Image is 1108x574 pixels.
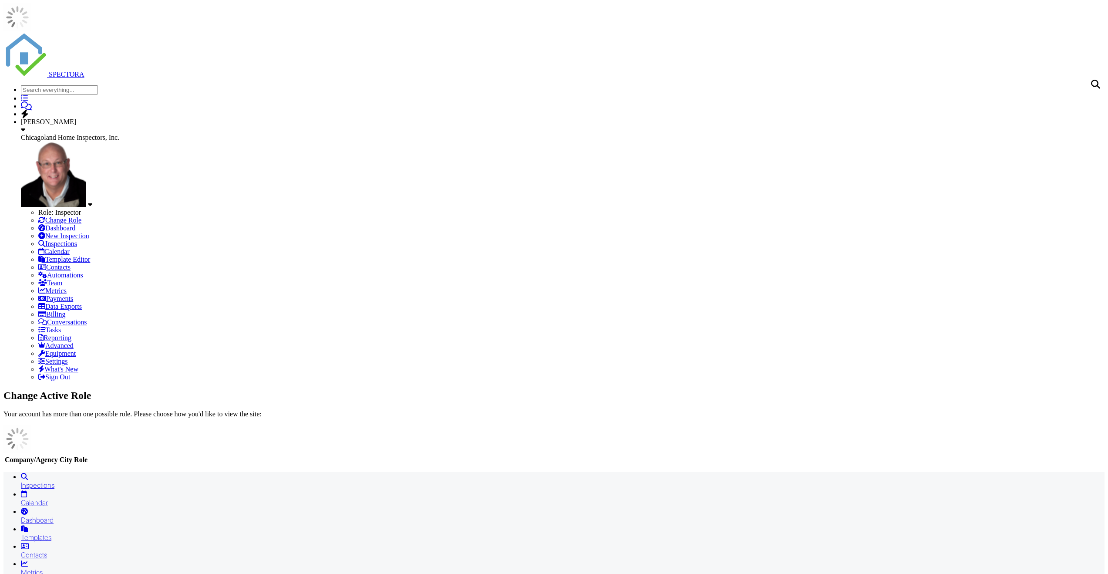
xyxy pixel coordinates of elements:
a: Tasks [38,326,61,334]
img: 8f20e90146770bd23e1e03d514d8b305.png [21,142,86,207]
a: New Inspection [38,232,89,240]
a: Sign Out [38,373,70,381]
a: Contacts [38,263,71,271]
a: Payments [38,295,73,302]
a: Templates [21,524,1105,542]
a: Conversations [38,318,87,326]
a: Contacts [21,542,1105,559]
div: Contacts [21,550,1105,559]
h2: Change Active Role [3,390,1105,402]
a: Dashboard [38,224,75,232]
div: Inspections [21,481,1105,490]
span: SPECTORA [49,71,84,78]
a: Data Exports [38,303,82,310]
a: Settings [38,358,68,365]
img: The Best Home Inspection Software - Spectora [3,33,47,77]
a: Dashboard [21,507,1105,524]
input: Search everything... [21,85,98,95]
th: City [59,456,73,464]
img: loading-93afd81d04378562ca97960a6d0abf470c8f8241ccf6a1b4da771bf876922d1b.gif [3,425,31,453]
div: Chicagoland Home Inspectors, Inc. [21,134,1105,142]
div: [PERSON_NAME] [21,118,1105,126]
a: Metrics [38,287,67,294]
a: Automations [38,271,83,279]
span: Role: Inspector [38,209,81,216]
a: What's New [38,365,78,373]
div: Dashboard [21,516,1105,524]
th: Company/Agency [4,456,58,464]
a: Team [38,279,62,287]
a: Calendar [21,490,1105,507]
img: loading-93afd81d04378562ca97960a6d0abf470c8f8241ccf6a1b4da771bf876922d1b.gif [3,3,31,31]
a: Billing [38,311,65,318]
a: Advanced [38,342,74,349]
a: Template Editor [38,256,90,263]
div: Templates [21,533,1105,542]
a: Reporting [38,334,71,341]
p: Your account has more than one possible role. Please choose how you'd like to view the site: [3,410,1105,418]
a: Equipment [38,350,76,357]
th: Role [74,456,88,464]
a: Calendar [38,248,70,255]
a: Change Role [38,216,81,224]
div: Calendar [21,498,1105,507]
a: Inspections [21,472,1105,490]
a: SPECTORA [3,71,84,78]
a: Inspections [38,240,77,247]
